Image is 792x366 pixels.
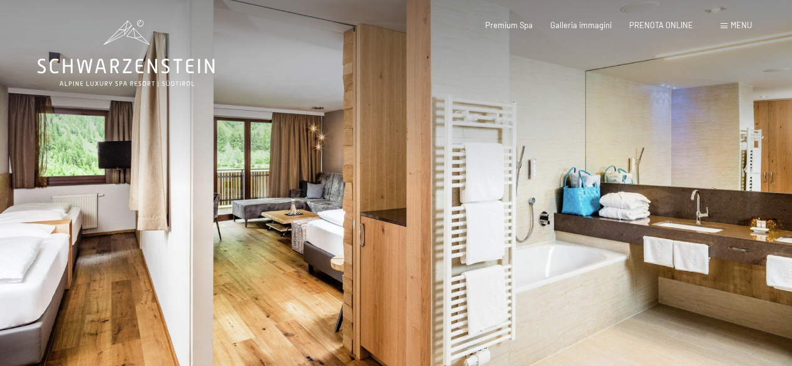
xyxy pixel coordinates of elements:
[485,20,533,30] a: Premium Spa
[731,20,752,30] span: Menu
[629,20,693,30] a: PRENOTA ONLINE
[550,20,612,30] a: Galleria immagini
